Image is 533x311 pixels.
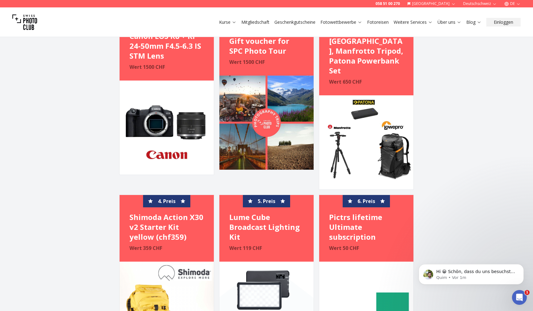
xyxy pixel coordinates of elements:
[466,19,481,25] a: Blog
[329,16,404,76] h4: Lowepro Photosport [GEOGRAPHIC_DATA], Manfrotto Tripod, Patona Powerbank Set
[229,58,304,66] p: Wert 1500 CHF
[329,212,404,242] h4: Pictrs lifetime Ultimate subscription
[319,95,413,189] img: Lowepro Photosport BP, Manfrotto Tripod, Patona Powerbank Set
[258,197,275,205] span: 5. Preis
[435,18,464,27] button: Über uns
[241,19,269,25] a: Mitgliedschaft
[229,244,304,252] p: Wert 119 CHF
[158,197,176,205] span: 4. Preis
[129,212,204,242] h4: Shimoda Action X30 v2 Starter Kit yellow (chf359)
[219,19,236,25] a: Kurse
[525,290,530,295] span: 1
[229,36,304,56] h4: Gift voucher for SPC Photo Tour
[329,78,404,85] p: Wert 650 CHF
[329,244,404,252] p: Wert 50 CHF
[375,1,400,6] a: 058 51 00 270
[394,19,433,25] a: Weitere Services
[129,31,204,61] h4: Canon EOS R8 + RF 24-50mm F4.5-6.3 IS STM Lens
[438,19,461,25] a: Über uns
[239,18,272,27] button: Mitgliedschaft
[129,63,204,71] p: Wert 1500 CHF
[486,18,521,27] button: Einloggen
[219,76,314,170] img: Gift voucher for SPC Photo Tour
[12,10,37,35] img: Swiss photo club
[120,81,214,175] img: Canon EOS R8 + RF 24-50mm F4.5-6.3 IS STM Lens
[274,19,315,25] a: Geschenkgutscheine
[367,19,389,25] a: Fotoreisen
[365,18,391,27] button: Fotoreisen
[217,18,239,27] button: Kurse
[464,18,484,27] button: Blog
[272,18,318,27] button: Geschenkgutscheine
[409,251,533,294] iframe: Intercom notifications Nachricht
[391,18,435,27] button: Weitere Services
[320,19,362,25] a: Fotowettbewerbe
[229,212,304,242] h4: Lume Cube Broadcast Lighting Kit
[129,244,204,252] p: Wert 359 CHF
[318,18,365,27] button: Fotowettbewerbe
[357,197,375,205] span: 6. Preis
[512,290,527,305] iframe: Intercom live chat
